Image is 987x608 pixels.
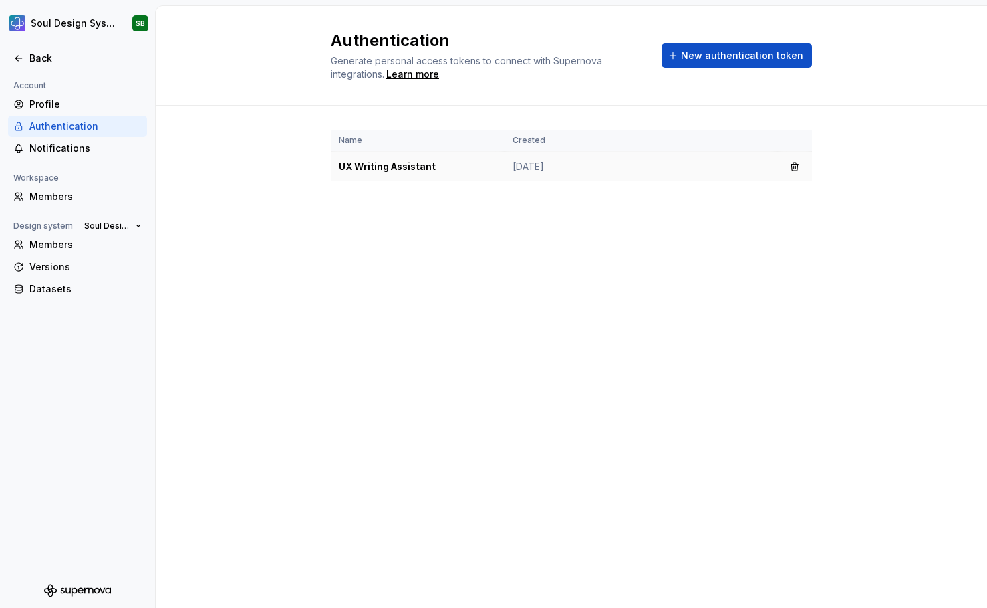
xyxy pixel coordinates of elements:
div: Datasets [29,282,142,296]
button: Soul Design SystemSB [3,9,152,38]
div: Soul Design System [31,17,116,30]
a: Members [8,234,147,256]
h2: Authentication [331,30,646,52]
img: 1ea0bd9b-656a-4045-8d3b-f5d01442cdbd.png [9,15,25,31]
a: Back [8,47,147,69]
button: New authentication token [662,43,812,68]
a: Profile [8,94,147,115]
div: Workspace [8,170,64,186]
span: Soul Design System [84,221,130,231]
span: New authentication token [681,49,803,62]
td: [DATE] [505,152,777,182]
div: Versions [29,260,142,274]
div: Members [29,238,142,251]
div: Members [29,190,142,203]
div: Account [8,78,51,94]
span: . [384,70,441,80]
div: Notifications [29,142,142,155]
div: Profile [29,98,142,111]
td: UX Writing Assistant [331,152,505,182]
a: Versions [8,256,147,278]
svg: Supernova Logo [44,584,111,597]
div: SB [136,18,145,29]
th: Name [331,130,505,152]
div: Design system [8,218,78,234]
a: Authentication [8,116,147,137]
span: Generate personal access tokens to connect with Supernova integrations. [331,55,605,80]
a: Notifications [8,138,147,159]
a: Learn more [386,68,439,81]
div: Authentication [29,120,142,133]
a: Datasets [8,278,147,300]
th: Created [505,130,777,152]
a: Members [8,186,147,207]
div: Back [29,52,142,65]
